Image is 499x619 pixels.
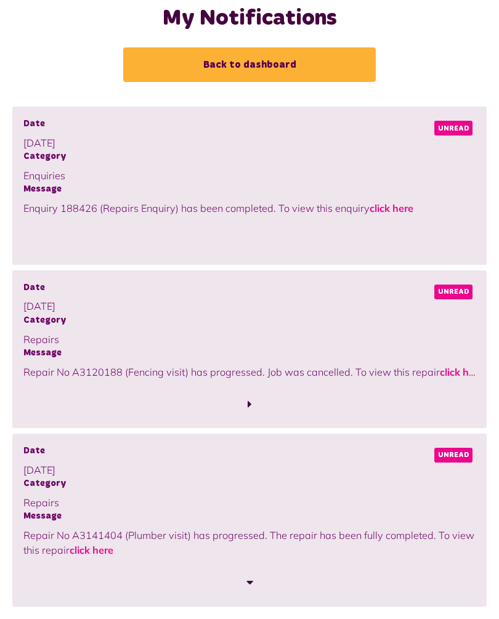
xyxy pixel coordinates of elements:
span: Message [23,183,476,196]
p: Repair No A3120188 (Fencing visit) has progressed. Job was cancelled. To view this repair [23,365,476,379]
a: Back to dashboard [123,47,376,82]
p: Repairs [23,495,476,510]
span: Unread [434,448,473,463]
a: click here [70,544,113,556]
span: Message [23,347,476,360]
p: Repair No A3141404 (Plumber visit) has progressed. The repair has been fully completed. To view t... [23,528,476,558]
p: Enquiries [23,168,476,183]
h1: My Notifications [12,6,487,32]
p: Enquiry 188426 (Repairs Enquiry) has been completed. To view this enquiry [23,201,476,216]
span: Message [23,510,476,524]
span: Unread [434,121,473,136]
p: [DATE] [23,463,476,477]
p: Repairs [23,332,476,347]
span: Unread [434,285,473,299]
span: Date [23,118,476,131]
span: Category [23,314,476,328]
a: click here [440,366,484,378]
a: click here [370,202,413,214]
span: Category [23,477,476,491]
p: [DATE] [23,299,476,314]
span: Date [23,445,476,458]
span: Date [23,281,476,295]
span: Category [23,150,476,164]
p: [DATE] [23,136,476,150]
